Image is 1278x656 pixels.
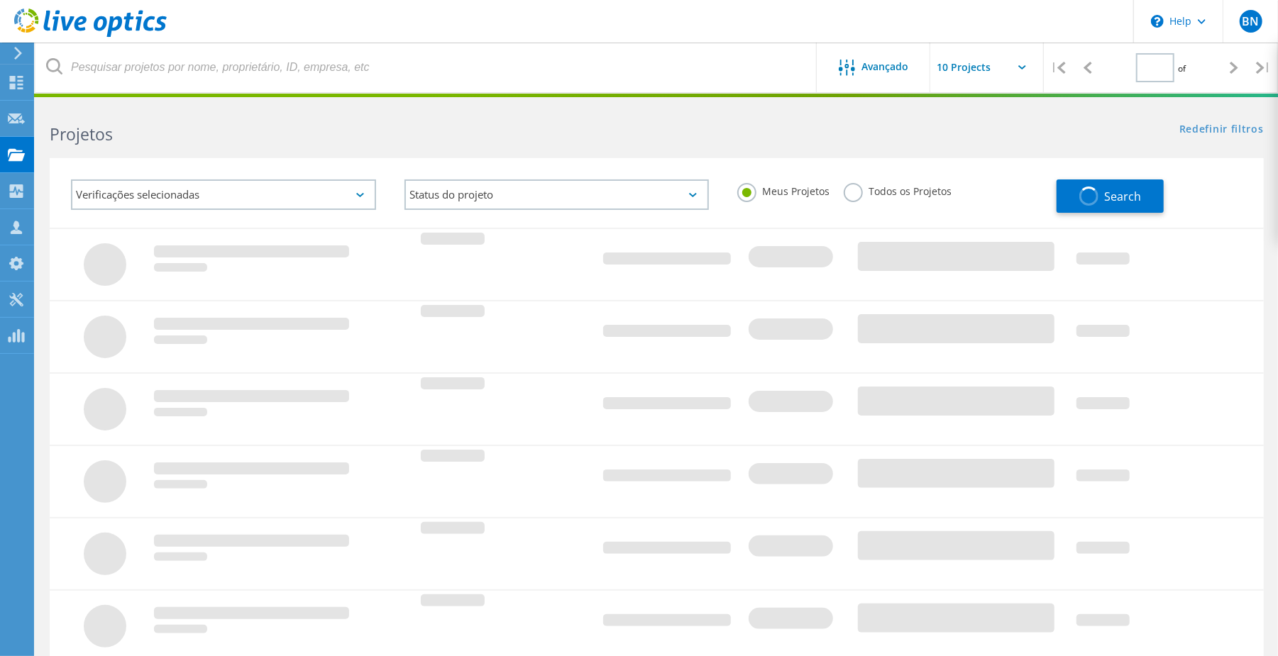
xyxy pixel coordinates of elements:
[1179,124,1264,136] a: Redefinir filtros
[1151,15,1164,28] svg: \n
[1044,43,1073,93] div: |
[35,43,817,92] input: Pesquisar projetos por nome, proprietário, ID, empresa, etc
[1057,179,1164,213] button: Search
[737,183,830,196] label: Meus Projetos
[1178,62,1186,74] span: of
[1104,189,1141,204] span: Search
[50,123,113,145] b: Projetos
[404,179,710,210] div: Status do projeto
[71,179,376,210] div: Verificações selecionadas
[1242,16,1259,27] span: BN
[14,30,167,40] a: Live Optics Dashboard
[844,183,952,196] label: Todos os Projetos
[1249,43,1278,93] div: |
[862,62,909,72] span: Avançado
